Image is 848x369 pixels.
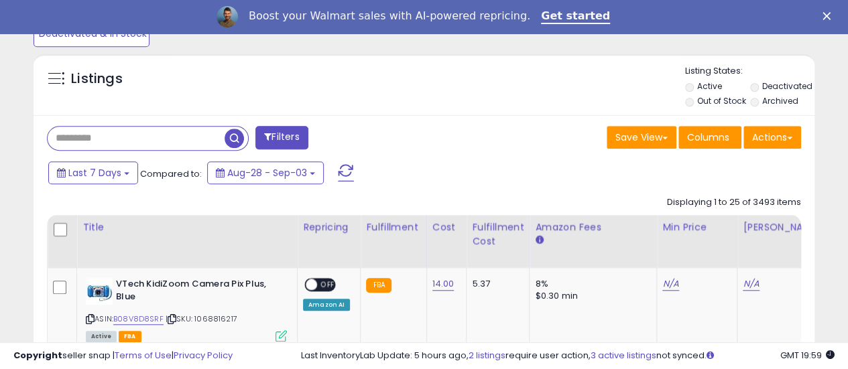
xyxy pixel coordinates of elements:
a: Get started [541,9,610,24]
a: 3 active listings [591,349,656,362]
a: N/A [743,277,759,291]
a: B08V8D8SRF [113,313,164,325]
a: N/A [662,277,678,291]
button: Columns [678,126,741,149]
div: Last InventoryLab Update: 5 hours ago, require user action, not synced. [301,350,835,362]
span: Last 7 Days [68,166,121,179]
div: Cost [432,220,461,234]
span: | SKU: 1068816217 [166,313,237,324]
label: Archived [762,95,798,106]
div: Amazon Fees [535,220,651,234]
img: Profile image for Adrian [217,6,238,27]
div: Repricing [303,220,355,234]
a: Terms of Use [115,349,172,362]
span: Aug-28 - Sep-03 [227,166,307,179]
b: VTech KidiZoom Camera Pix Plus, Blue [116,278,279,306]
div: 5.37 [472,278,519,290]
div: [PERSON_NAME] [743,220,823,234]
small: FBA [366,278,391,293]
button: Last 7 Days [48,161,138,184]
a: Privacy Policy [174,349,233,362]
a: 2 listings [469,349,505,362]
span: Compared to: [140,167,202,180]
div: Amazon AI [303,299,350,311]
label: Out of Stock [696,95,745,106]
div: $0.30 min [535,290,646,302]
div: Close [823,12,836,20]
div: Displaying 1 to 25 of 3493 items [667,196,801,209]
button: Filters [255,126,308,149]
div: Fulfillment [366,220,420,234]
h5: Listings [71,70,123,88]
div: Fulfillment Cost [472,220,524,248]
p: Listing States: [685,65,814,78]
div: Min Price [662,220,731,234]
strong: Copyright [13,349,62,362]
button: Aug-28 - Sep-03 [207,161,324,184]
div: Title [82,220,292,234]
div: Boost your Walmart sales with AI-powered repricing. [249,9,530,23]
label: Deactivated [762,80,812,92]
label: Active [696,80,721,92]
div: seller snap | | [13,350,233,362]
img: 41xCg6TnoyS._SL40_.jpg [86,278,113,305]
div: ASIN: [86,278,287,340]
button: Actions [743,126,801,149]
span: OFF [317,279,339,291]
span: 2025-09-11 19:59 GMT [780,349,835,362]
a: 14.00 [432,277,455,291]
span: Columns [687,131,729,144]
div: 8% [535,278,646,290]
small: Amazon Fees. [535,234,543,246]
button: Save View [607,126,676,149]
